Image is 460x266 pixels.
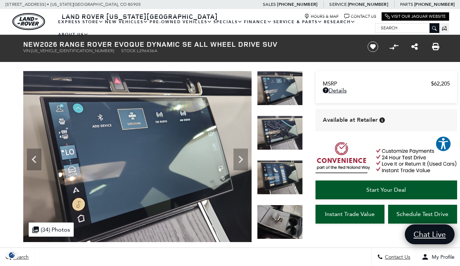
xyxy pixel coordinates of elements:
div: Next [233,149,248,170]
span: My Profile [429,254,455,260]
a: MSRP $62,205 [323,80,450,87]
h1: 2026 Range Rover Evoque Dynamic SE All Wheel Drive SUV [23,40,355,48]
a: Chat Live [405,224,455,244]
button: Compare Vehicle [388,41,399,52]
button: Open user profile menu [416,248,460,266]
span: L296436A [137,48,157,53]
span: Contact Us [383,254,410,260]
span: Stock: [121,48,137,53]
a: Service & Parts [273,16,323,28]
a: [PHONE_NUMBER] [277,1,317,7]
span: Service [329,2,346,7]
a: Specials [213,16,243,28]
a: Start Your Deal [316,180,457,199]
img: New 2026 Tribeca Blue LAND ROVER Dynamic SE image 21 [23,71,252,242]
a: Hours & Map [304,14,339,19]
a: Schedule Test Drive [388,205,457,224]
span: Chat Live [410,229,449,239]
a: New Vehicles [104,16,149,28]
span: Parts [400,2,413,7]
img: Opt-Out Icon [4,251,20,259]
section: Click to Open Cookie Consent Modal [4,251,20,259]
span: VIN: [23,48,31,53]
img: New 2026 Tribeca Blue LAND ROVER Dynamic SE image 21 [257,71,303,105]
div: (34) Photos [29,223,74,237]
a: Finance [243,16,273,28]
a: Details [323,87,450,94]
a: Share this New 2026 Range Rover Evoque Dynamic SE All Wheel Drive SUV [411,42,418,51]
img: New 2026 Tribeca Blue LAND ROVER Dynamic SE image 22 [257,116,303,150]
button: Save vehicle [365,41,381,53]
a: EXPRESS STORE [57,16,104,28]
a: [PHONE_NUMBER] [414,1,455,7]
a: land-rover [12,13,45,30]
span: Schedule Test Drive [396,211,448,217]
a: [STREET_ADDRESS] • [US_STATE][GEOGRAPHIC_DATA], CO 80905 [5,2,141,7]
aside: Accessibility Help Desk [435,136,451,153]
span: [US_VEHICLE_IDENTIFICATION_NUMBER] [31,48,114,53]
a: Instant Trade Value [316,205,384,224]
input: Search [375,24,439,32]
span: Sales [263,2,276,7]
span: MSRP [323,80,431,87]
div: Previous [27,149,41,170]
span: Available at Retailer [323,116,378,124]
span: Land Rover [US_STATE][GEOGRAPHIC_DATA] [62,12,218,21]
a: About Us [57,28,89,41]
div: Vehicle is in stock and ready for immediate delivery. Due to demand, availability is subject to c... [379,117,385,123]
a: Print this New 2026 Range Rover Evoque Dynamic SE All Wheel Drive SUV [432,42,439,51]
img: New 2026 Tribeca Blue LAND ROVER Dynamic SE image 23 [257,160,303,195]
a: Land Rover [US_STATE][GEOGRAPHIC_DATA] [57,12,222,21]
a: Contact Us [344,14,376,19]
span: Start Your Deal [366,186,406,193]
a: Research [323,16,356,28]
nav: Main Navigation [57,16,375,41]
strong: New [23,39,40,49]
button: Explore your accessibility options [435,136,451,152]
span: $62,205 [431,80,450,87]
img: New 2026 Tribeca Blue LAND ROVER Dynamic SE image 24 [257,205,303,239]
span: Instant Trade Value [325,211,375,217]
a: Pre-Owned Vehicles [149,16,213,28]
a: Visit Our Jaguar Website [385,14,446,19]
img: Land Rover [12,13,45,30]
a: [PHONE_NUMBER] [348,1,388,7]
